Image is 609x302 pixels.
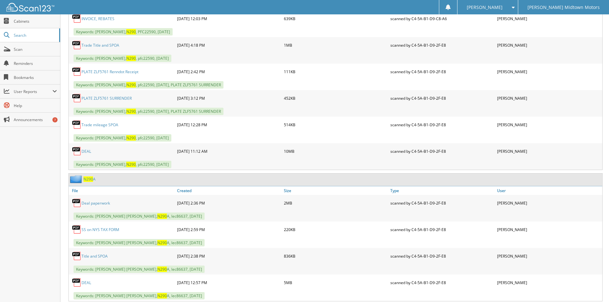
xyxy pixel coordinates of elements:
iframe: Chat Widget [577,271,609,302]
span: User Reports [14,89,52,94]
span: Keywords: [PERSON_NAME], , pfc22590, [DATE], PLATE ZLF5761 SURRENDER [74,108,223,115]
div: 111KB [282,65,389,78]
span: Reminders [14,61,57,66]
a: File [69,186,176,195]
span: Announcements [14,117,57,122]
img: PDF.png [72,251,82,261]
a: Trade Title and SPOA [82,43,119,48]
div: [DATE] 12:28 PM [176,118,282,131]
span: Keywords: [PERSON_NAME] [PERSON_NAME], A, lec86637, [DATE] [74,266,205,273]
div: scanned by C4-5A-B1-D9-2F-E8 [389,92,496,105]
span: Help [14,103,57,108]
img: scan123-logo-white.svg [6,3,54,12]
span: Scan [14,47,57,52]
a: User [496,186,602,195]
div: 514KB [282,118,389,131]
div: [PERSON_NAME] [496,250,602,262]
span: N290 [126,29,136,35]
span: Keywords: [PERSON_NAME] [PERSON_NAME], A, lec86637, [DATE] [74,239,205,246]
img: PDF.png [72,278,82,287]
div: [DATE] 2:42 PM [176,65,282,78]
a: N290A [83,176,96,182]
span: N290 [157,267,167,272]
span: Keywords: [PERSON_NAME] [PERSON_NAME], A, lec86637, [DATE] [74,213,205,220]
div: 452KB [282,92,389,105]
div: [PERSON_NAME] [496,197,602,209]
a: Trade mileage SPOA [82,122,118,128]
div: 10MB [282,145,389,158]
div: [PERSON_NAME] [496,65,602,78]
div: [PERSON_NAME] [496,39,602,51]
div: 639KB [282,12,389,25]
div: [DATE] 2:59 PM [176,223,282,236]
a: DEAL [82,280,91,285]
div: [PERSON_NAME] [496,92,602,105]
a: Deal paperwork [82,200,110,206]
div: 5MB [282,276,389,289]
span: N290 [126,109,136,114]
span: Cabinets [14,19,57,24]
a: Created [176,186,282,195]
a: PLATE ZLF5761 SURRENDER [82,96,132,101]
div: [PERSON_NAME] [496,276,602,289]
span: N290 [126,162,136,167]
div: [DATE] 12:57 PM [176,276,282,289]
img: PDF.png [72,67,82,76]
span: Bookmarks [14,75,57,80]
div: scanned by C4-5A-B1-D9-2F-E8 [389,250,496,262]
a: Type [389,186,496,195]
div: [PERSON_NAME] [496,118,602,131]
div: scanned by C4-5A-B1-D9-2F-E8 [389,223,496,236]
img: PDF.png [72,120,82,129]
a: Title and SPOA [82,253,108,259]
div: 836KB [282,250,389,262]
div: [DATE] 2:38 PM [176,250,282,262]
div: [PERSON_NAME] [496,223,602,236]
span: N290 [126,82,136,88]
span: Keywords: [PERSON_NAME] [PERSON_NAME], A, lec86637, [DATE] [74,292,205,299]
span: N290 [83,176,93,182]
span: Keywords: [PERSON_NAME], , PFC22590, [DATE] [74,28,173,35]
span: Search [14,33,56,38]
div: [DATE] 11:12 AM [176,145,282,158]
div: 7 [52,117,58,122]
img: PDF.png [72,146,82,156]
a: SS on NYS TAX FORM [82,227,119,232]
img: PDF.png [72,40,82,50]
div: 1MB [282,39,389,51]
img: PDF.png [72,93,82,103]
div: scanned by C4-5A-B1-D9-2F-E8 [389,39,496,51]
a: Size [282,186,389,195]
span: N290 [157,293,167,298]
div: [DATE] 3:12 PM [176,92,282,105]
a: INVOICE, REBATES [82,16,114,21]
div: [PERSON_NAME] [496,12,602,25]
span: [PERSON_NAME] [467,5,503,9]
div: [DATE] 4:18 PM [176,39,282,51]
div: scanned by C4-5A-B1-D9-2F-E8 [389,276,496,289]
span: N290 [157,213,167,219]
div: scanned by C4-5A-B1-D9-2F-E8 [389,118,496,131]
div: scanned by C4-5A-B1-D9-C8-A6 [389,12,496,25]
span: [PERSON_NAME] Midtown Motors [527,5,600,9]
a: PLATE ZLF5761 Renndot Receipt [82,69,138,74]
span: Keywords: [PERSON_NAME], , pfc22590, [DATE], PLATE ZLF5761 SURRENDER [74,81,223,89]
img: PDF.png [72,198,82,208]
div: scanned by C4-5A-B1-D9-2F-E8 [389,65,496,78]
span: Keywords: [PERSON_NAME], , pfc22590, [DATE] [74,161,171,168]
span: N290 [126,135,136,141]
img: PDF.png [72,225,82,234]
div: [DATE] 12:03 PM [176,12,282,25]
div: 2MB [282,197,389,209]
a: DEAL [82,149,91,154]
div: scanned by C4-5A-B1-D9-2F-E8 [389,197,496,209]
img: folder2.png [70,175,83,183]
span: Keywords: [PERSON_NAME], , pfc22590, [DATE] [74,55,171,62]
span: Keywords: [PERSON_NAME], , pfc22590, [DATE] [74,134,171,142]
div: scanned by C4-5A-B1-D9-2F-E8 [389,145,496,158]
div: [PERSON_NAME] [496,145,602,158]
span: N290 [126,56,136,61]
img: PDF.png [72,14,82,23]
div: [DATE] 2:36 PM [176,197,282,209]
